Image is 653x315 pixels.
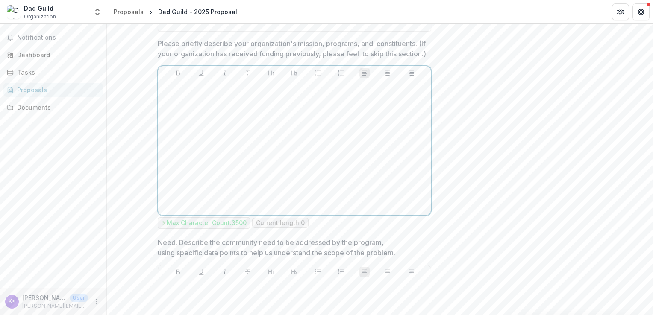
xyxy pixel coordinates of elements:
[7,5,21,19] img: Dad Guild
[114,7,144,16] div: Proposals
[173,68,183,78] button: Bold
[17,68,96,77] div: Tasks
[382,68,393,78] button: Align Center
[196,68,206,78] button: Underline
[256,219,305,227] p: Current length: 0
[173,267,183,277] button: Bold
[406,267,416,277] button: Align Right
[17,103,96,112] div: Documents
[17,34,100,41] span: Notifications
[336,68,346,78] button: Ordered List
[266,267,276,277] button: Heading 1
[3,48,103,62] a: Dashboard
[3,100,103,114] a: Documents
[91,297,101,307] button: More
[24,4,56,13] div: Dad Guild
[24,13,56,20] span: Organization
[9,299,15,304] div: Keegan Albaugh <keegan@dadguild.org>
[3,31,103,44] button: Notifications
[289,267,300,277] button: Heading 2
[220,68,230,78] button: Italicize
[3,65,103,79] a: Tasks
[289,68,300,78] button: Heading 2
[359,267,370,277] button: Align Left
[220,267,230,277] button: Italicize
[243,267,253,277] button: Strike
[70,294,88,302] p: User
[22,302,88,310] p: [PERSON_NAME][EMAIL_ADDRESS][DOMAIN_NAME]
[632,3,650,20] button: Get Help
[110,6,147,18] a: Proposals
[158,38,426,59] p: Please briefly describe your organization's mission, programs, and constituents. (If your organiz...
[167,219,247,227] p: Max Character Count: 3500
[336,267,346,277] button: Ordered List
[196,267,206,277] button: Underline
[91,3,103,20] button: Open entity switcher
[17,85,96,94] div: Proposals
[359,68,370,78] button: Align Left
[406,68,416,78] button: Align Right
[17,50,96,59] div: Dashboard
[243,68,253,78] button: Strike
[158,7,237,16] div: Dad Guild - 2025 Proposal
[382,267,393,277] button: Align Center
[158,237,426,258] p: Need: Describe the community need to be addressed by the program, using specific data points to h...
[313,267,323,277] button: Bullet List
[3,83,103,97] a: Proposals
[266,68,276,78] button: Heading 1
[612,3,629,20] button: Partners
[110,6,241,18] nav: breadcrumb
[22,293,67,302] p: [PERSON_NAME] <[PERSON_NAME][EMAIL_ADDRESS][DOMAIN_NAME]>
[313,68,323,78] button: Bullet List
